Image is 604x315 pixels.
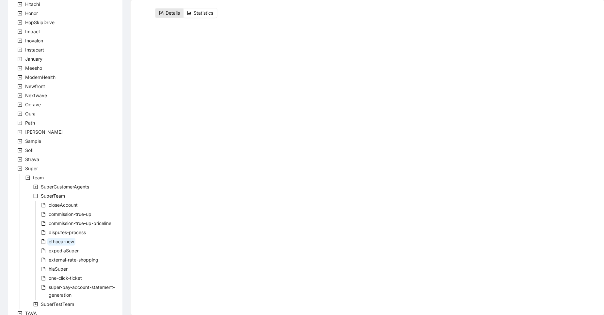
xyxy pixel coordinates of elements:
span: file [41,285,46,290]
span: one-click-ticket [49,275,82,281]
span: Hitachi [24,0,41,8]
span: Octave [25,102,41,107]
span: plus-square [33,302,38,307]
span: Strava [25,157,39,162]
span: Honor [25,10,38,16]
span: SuperCustomerAgents [40,183,90,191]
span: file [41,221,46,226]
span: file [41,248,46,253]
span: Newfront [24,82,46,90]
span: form [159,11,164,15]
span: Instacart [25,47,44,52]
span: file [41,267,46,271]
span: Super [25,166,38,171]
span: hiaSuper [47,265,69,273]
span: team [32,174,45,182]
span: plus-square [18,84,22,89]
span: external-rate-shopping [49,257,98,262]
span: Sofi [25,147,33,153]
span: plus-square [18,75,22,80]
span: Impact [24,28,41,36]
span: January [25,56,42,62]
span: commission-true-up [47,210,93,218]
span: plus-square [18,157,22,162]
span: January [24,55,44,63]
span: HopSkipDrive [24,19,56,26]
span: commission-true-up-priceline [49,220,111,226]
span: ethoca-new [47,238,75,246]
span: Inovalon [24,37,44,45]
span: commission-true-up-priceline [47,219,113,227]
span: closeAccount [49,202,78,208]
span: file [41,276,46,280]
span: file [41,203,46,207]
span: hiaSuper [49,266,68,272]
span: ethoca-new [49,239,74,244]
span: commission-true-up [49,211,91,217]
span: plus-square [18,38,22,43]
span: Octave [24,101,42,109]
span: Meesho [25,65,42,71]
span: Nextwave [24,92,48,99]
span: Newfront [25,83,45,89]
span: plus-square [18,29,22,34]
span: ModernHealth [24,73,57,81]
span: Path [24,119,36,127]
span: disputes-process [47,229,87,236]
span: plus-square [18,93,22,98]
span: Super [24,165,39,172]
span: Honor [24,9,39,17]
span: plus-square [18,148,22,153]
span: SuperTestTeam [40,300,75,308]
span: plus-square [18,66,22,70]
span: minus-square [25,175,30,180]
span: Instacart [24,46,45,54]
span: expediaSuper [49,248,79,253]
span: Sample [24,137,42,145]
span: Hitachi [25,1,40,7]
span: Sample [25,138,41,144]
span: minus-square [33,194,38,198]
span: plus-square [18,102,22,107]
span: ModernHealth [25,74,56,80]
span: Rothman [24,128,64,136]
span: plus-square [18,121,22,125]
span: SuperTeam [41,193,65,199]
span: Strava [24,156,40,163]
span: [PERSON_NAME] [25,129,63,135]
span: expediaSuper [47,247,80,255]
span: SuperTestTeam [41,301,74,307]
span: one-click-ticket [47,274,83,282]
span: file [41,212,46,217]
span: minus-square [18,166,22,171]
span: disputes-process [49,230,86,235]
span: file [41,239,46,244]
span: file [41,258,46,262]
span: Impact [25,29,40,34]
span: plus-square [33,185,38,189]
span: Sofi [24,146,35,154]
span: Oura [25,111,36,116]
span: SuperTeam [40,192,66,200]
span: super-pay-account-statement-generation [49,284,115,298]
span: plus-square [18,139,22,143]
span: plus-square [18,112,22,116]
span: Meesho [24,64,43,72]
span: team [33,175,44,180]
span: Path [25,120,35,126]
span: closeAccount [47,201,79,209]
span: plus-square [18,57,22,61]
span: area-chart [187,11,192,15]
span: Statistics [194,10,213,16]
span: plus-square [18,2,22,7]
span: Inovalon [25,38,43,43]
span: plus-square [18,11,22,16]
span: plus-square [18,20,22,25]
span: file [41,230,46,235]
span: plus-square [18,130,22,134]
span: HopSkipDrive [25,20,55,25]
span: super-pay-account-statement-generation [47,283,122,299]
span: Details [166,10,180,16]
span: SuperCustomerAgents [41,184,89,189]
span: plus-square [18,48,22,52]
